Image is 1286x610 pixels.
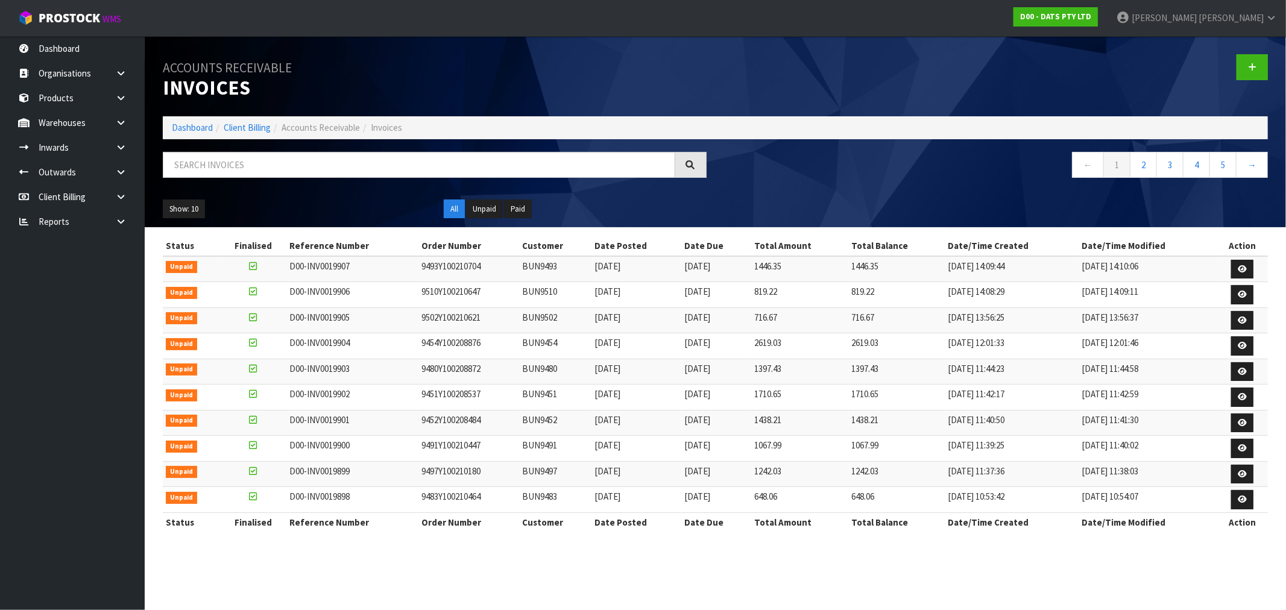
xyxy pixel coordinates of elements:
[682,282,751,308] td: [DATE]
[286,256,418,282] td: D00-INV0019907
[166,389,197,401] span: Unpaid
[1156,152,1184,178] a: 3
[591,385,681,410] td: [DATE]
[166,415,197,427] span: Unpaid
[1079,256,1217,282] td: [DATE] 14:10:06
[945,236,1079,256] th: Date/Time Created
[1079,512,1217,532] th: Date/Time Modified
[1217,512,1268,532] th: Action
[1217,236,1268,256] th: Action
[945,256,1079,282] td: [DATE] 14:09:44
[751,487,849,513] td: 648.06
[1236,152,1268,178] a: →
[166,312,197,324] span: Unpaid
[166,363,197,376] span: Unpaid
[1079,385,1217,410] td: [DATE] 11:42:59
[945,333,1079,359] td: [DATE] 12:01:33
[444,200,465,219] button: All
[286,385,418,410] td: D00-INV0019902
[945,512,1079,532] th: Date/Time Created
[945,461,1079,487] td: [DATE] 11:37:36
[751,256,849,282] td: 1446.35
[849,256,945,282] td: 1446.35
[418,512,520,532] th: Order Number
[18,10,33,25] img: cube-alt.png
[945,410,1079,436] td: [DATE] 11:40:50
[418,461,520,487] td: 9497Y100210180
[286,359,418,385] td: D00-INV0019903
[945,487,1079,513] td: [DATE] 10:53:42
[1079,410,1217,436] td: [DATE] 11:41:30
[163,200,205,219] button: Show: 10
[751,436,849,462] td: 1067.99
[591,359,681,385] td: [DATE]
[286,410,418,436] td: D00-INV0019901
[163,236,220,256] th: Status
[1079,436,1217,462] td: [DATE] 11:40:02
[166,466,197,478] span: Unpaid
[682,461,751,487] td: [DATE]
[418,307,520,333] td: 9502Y100210621
[282,122,360,133] span: Accounts Receivable
[591,256,681,282] td: [DATE]
[286,282,418,308] td: D00-INV0019906
[163,152,675,178] input: Search invoices
[286,333,418,359] td: D00-INV0019904
[163,60,292,76] small: Accounts Receivable
[1132,12,1197,24] span: [PERSON_NAME]
[591,410,681,436] td: [DATE]
[682,333,751,359] td: [DATE]
[418,236,520,256] th: Order Number
[751,282,849,308] td: 819.22
[519,333,591,359] td: BUN9454
[591,307,681,333] td: [DATE]
[682,256,751,282] td: [DATE]
[1079,333,1217,359] td: [DATE] 12:01:46
[849,461,945,487] td: 1242.03
[591,333,681,359] td: [DATE]
[286,236,418,256] th: Reference Number
[466,200,503,219] button: Unpaid
[519,256,591,282] td: BUN9493
[1013,7,1098,27] a: D00 - DATS PTY LTD
[1072,152,1104,178] a: ←
[682,359,751,385] td: [DATE]
[682,307,751,333] td: [DATE]
[682,385,751,410] td: [DATE]
[591,512,681,532] th: Date Posted
[849,385,945,410] td: 1710.65
[591,282,681,308] td: [DATE]
[519,487,591,513] td: BUN9483
[519,385,591,410] td: BUN9451
[166,492,197,504] span: Unpaid
[849,436,945,462] td: 1067.99
[418,359,520,385] td: 9480Y100208872
[591,236,681,256] th: Date Posted
[849,236,945,256] th: Total Balance
[1079,359,1217,385] td: [DATE] 11:44:58
[220,512,287,532] th: Finalised
[519,282,591,308] td: BUN9510
[418,487,520,513] td: 9483Y100210464
[1079,461,1217,487] td: [DATE] 11:38:03
[1130,152,1157,178] a: 2
[682,236,751,256] th: Date Due
[1183,152,1210,178] a: 4
[166,287,197,299] span: Unpaid
[849,333,945,359] td: 2619.03
[163,512,220,532] th: Status
[286,436,418,462] td: D00-INV0019900
[519,436,591,462] td: BUN9491
[849,487,945,513] td: 648.06
[220,236,287,256] th: Finalised
[418,256,520,282] td: 9493Y100210704
[418,333,520,359] td: 9454Y100208876
[519,461,591,487] td: BUN9497
[945,385,1079,410] td: [DATE] 11:42:17
[163,54,707,98] h1: Invoices
[682,512,751,532] th: Date Due
[682,487,751,513] td: [DATE]
[591,461,681,487] td: [DATE]
[1079,282,1217,308] td: [DATE] 14:09:11
[504,200,532,219] button: Paid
